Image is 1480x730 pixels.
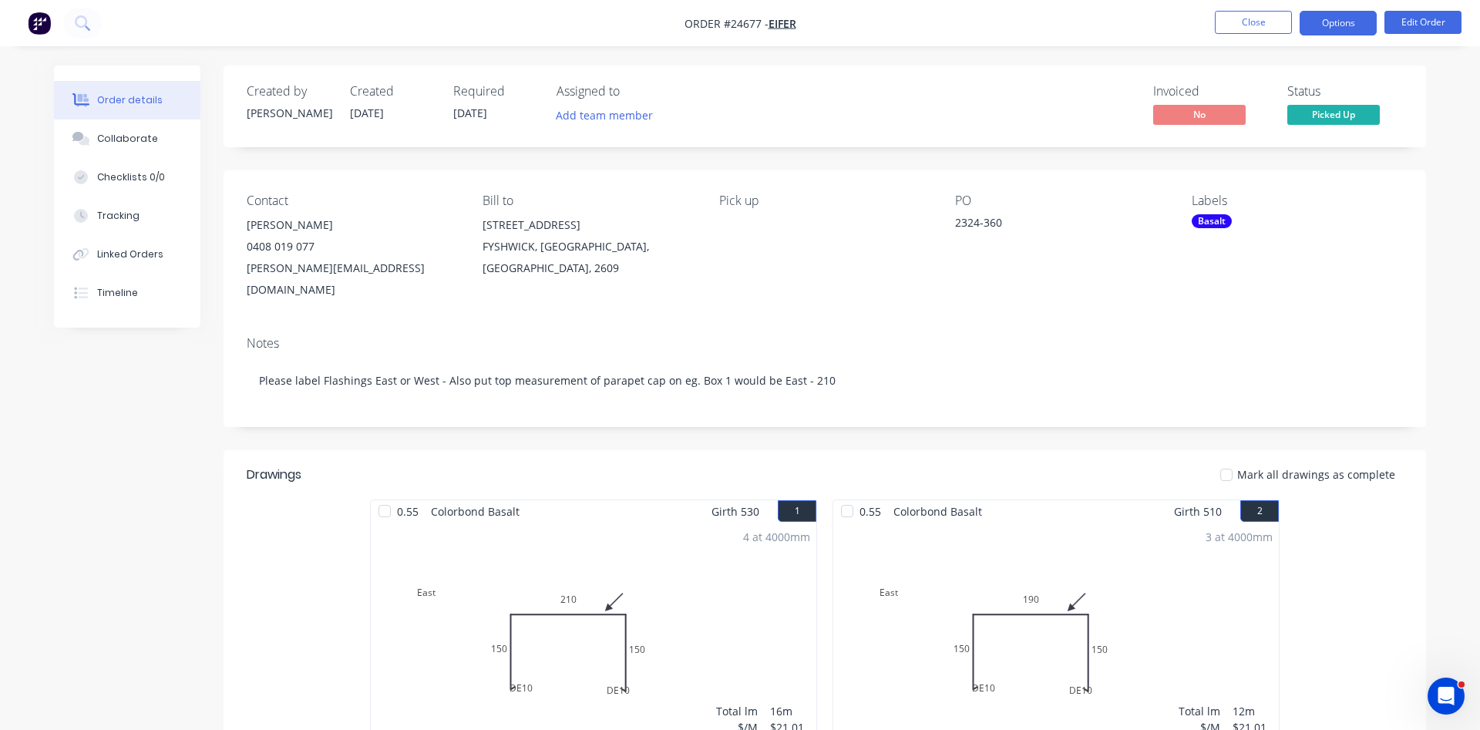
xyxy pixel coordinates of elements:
[887,500,988,523] span: Colorbond Basalt
[54,274,200,312] button: Timeline
[1287,105,1380,124] span: Picked Up
[247,357,1403,404] div: Please label Flashings East or West - Also put top measurement of parapet cap on eg. Box 1 would ...
[97,209,140,223] div: Tracking
[54,235,200,274] button: Linked Orders
[54,81,200,119] button: Order details
[97,93,163,107] div: Order details
[1300,11,1377,35] button: Options
[1240,500,1279,522] button: 2
[350,84,435,99] div: Created
[247,193,458,208] div: Contact
[483,214,694,279] div: [STREET_ADDRESS]FYSHWICK, [GEOGRAPHIC_DATA], [GEOGRAPHIC_DATA], 2609
[1428,678,1465,715] iframe: Intercom live chat
[247,214,458,236] div: [PERSON_NAME]
[716,703,758,719] div: Total lm
[391,500,425,523] span: 0.55
[1179,703,1220,719] div: Total lm
[247,214,458,301] div: [PERSON_NAME]0408 019 077[PERSON_NAME][EMAIL_ADDRESS][DOMAIN_NAME]
[97,132,158,146] div: Collaborate
[28,12,51,35] img: Factory
[1237,466,1395,483] span: Mark all drawings as complete
[1192,193,1403,208] div: Labels
[247,84,331,99] div: Created by
[1233,703,1273,719] div: 12m
[54,197,200,235] button: Tracking
[1206,529,1273,545] div: 3 at 4000mm
[548,105,661,126] button: Add team member
[483,236,694,279] div: FYSHWICK, [GEOGRAPHIC_DATA], [GEOGRAPHIC_DATA], 2609
[247,336,1403,351] div: Notes
[425,500,526,523] span: Colorbond Basalt
[743,529,810,545] div: 4 at 4000mm
[1174,500,1222,523] span: Girth 510
[769,16,796,31] a: EIFER
[1287,105,1380,128] button: Picked Up
[97,170,165,184] div: Checklists 0/0
[1384,11,1461,34] button: Edit Order
[684,16,769,31] span: Order #24677 -
[955,193,1166,208] div: PO
[770,703,810,719] div: 16m
[1153,105,1246,124] span: No
[483,214,694,236] div: [STREET_ADDRESS]
[453,106,487,120] span: [DATE]
[1215,11,1292,34] button: Close
[247,236,458,257] div: 0408 019 077
[1153,84,1269,99] div: Invoiced
[97,286,138,300] div: Timeline
[719,193,930,208] div: Pick up
[711,500,759,523] span: Girth 530
[54,158,200,197] button: Checklists 0/0
[247,466,301,484] div: Drawings
[453,84,538,99] div: Required
[350,106,384,120] span: [DATE]
[54,119,200,158] button: Collaborate
[557,84,711,99] div: Assigned to
[955,214,1148,236] div: 2324-360
[247,257,458,301] div: [PERSON_NAME][EMAIL_ADDRESS][DOMAIN_NAME]
[483,193,694,208] div: Bill to
[97,247,163,261] div: Linked Orders
[1192,214,1232,228] div: Basalt
[1287,84,1403,99] div: Status
[557,105,661,126] button: Add team member
[853,500,887,523] span: 0.55
[247,105,331,121] div: [PERSON_NAME]
[778,500,816,522] button: 1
